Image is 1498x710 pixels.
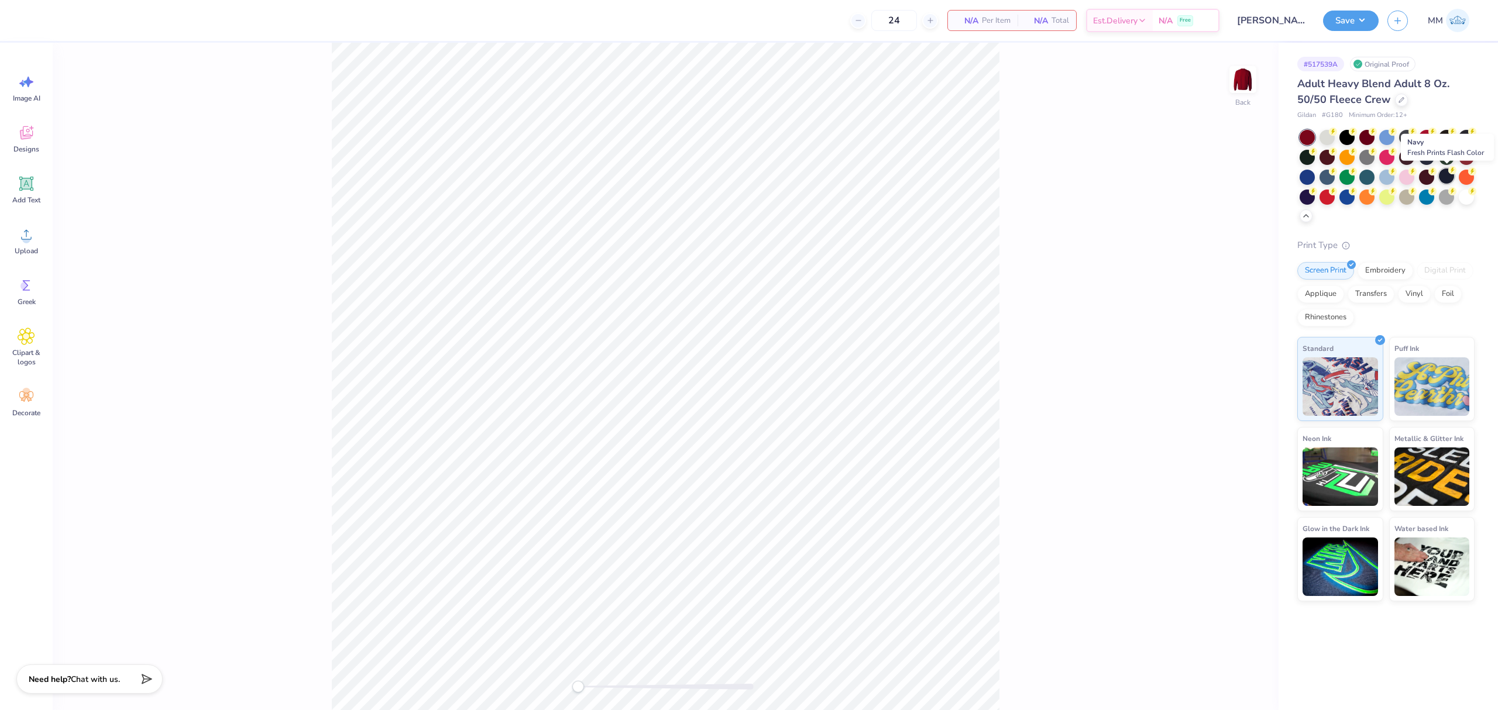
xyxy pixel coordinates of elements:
[1348,285,1394,303] div: Transfers
[1025,15,1048,27] span: N/A
[1350,57,1415,71] div: Original Proof
[1394,357,1470,416] img: Puff Ink
[1303,357,1378,416] img: Standard
[1093,15,1138,27] span: Est. Delivery
[1394,447,1470,506] img: Metallic & Glitter Ink
[13,144,39,154] span: Designs
[572,681,584,692] div: Accessibility label
[1180,16,1191,25] span: Free
[7,348,46,367] span: Clipart & logos
[1297,239,1475,252] div: Print Type
[18,297,36,306] span: Greek
[1423,9,1475,32] a: MM
[1394,432,1463,444] span: Metallic & Glitter Ink
[1297,111,1316,120] span: Gildan
[15,246,38,256] span: Upload
[1303,432,1331,444] span: Neon Ink
[1297,309,1354,326] div: Rhinestones
[1322,111,1343,120] span: # G180
[1394,537,1470,596] img: Water based Ink
[1228,9,1314,32] input: Untitled Design
[1303,447,1378,506] img: Neon Ink
[1303,537,1378,596] img: Glow in the Dark Ink
[1394,342,1419,354] span: Puff Ink
[1398,285,1431,303] div: Vinyl
[1434,285,1462,303] div: Foil
[12,408,40,418] span: Decorate
[13,94,40,103] span: Image AI
[1394,522,1448,535] span: Water based Ink
[1349,111,1407,120] span: Minimum Order: 12 +
[982,15,1011,27] span: Per Item
[1052,15,1069,27] span: Total
[1159,15,1173,27] span: N/A
[1417,262,1473,280] div: Digital Print
[1303,522,1369,535] span: Glow in the Dark Ink
[1401,134,1494,161] div: Navy
[1297,77,1449,106] span: Adult Heavy Blend Adult 8 Oz. 50/50 Fleece Crew
[871,10,917,31] input: – –
[1407,148,1484,157] span: Fresh Prints Flash Color
[29,674,71,685] strong: Need help?
[1297,285,1344,303] div: Applique
[1235,97,1250,108] div: Back
[1297,57,1344,71] div: # 517539A
[1358,262,1413,280] div: Embroidery
[1303,342,1334,354] span: Standard
[1323,11,1379,31] button: Save
[1428,14,1443,27] span: MM
[12,195,40,205] span: Add Text
[1446,9,1469,32] img: Mariah Myssa Salurio
[1231,68,1255,91] img: Back
[955,15,978,27] span: N/A
[71,674,120,685] span: Chat with us.
[1297,262,1354,280] div: Screen Print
